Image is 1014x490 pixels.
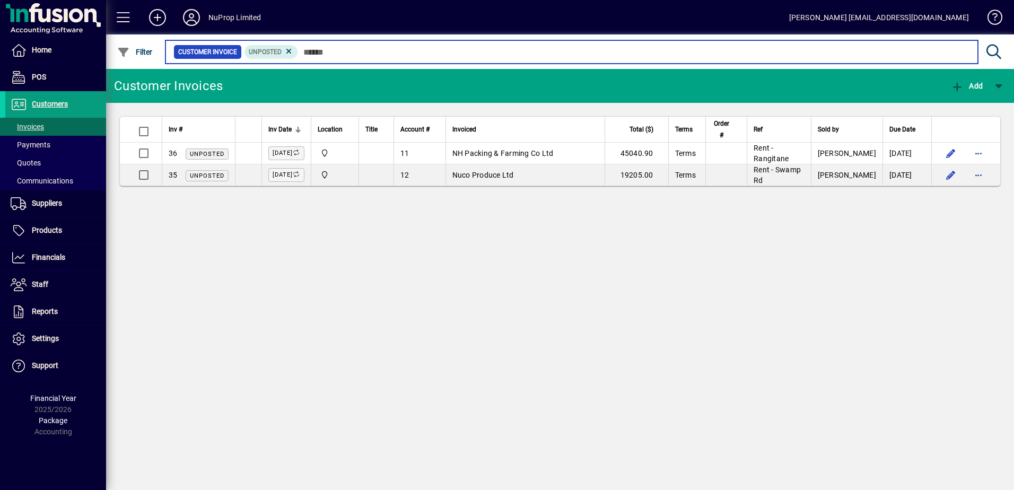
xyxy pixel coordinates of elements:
div: Ref [754,124,805,135]
a: Quotes [5,154,106,172]
span: 36 [169,149,178,157]
span: Due Date [889,124,915,135]
span: Ref [754,124,763,135]
a: Staff [5,272,106,298]
span: Payments [11,141,50,149]
span: Financial Year [30,394,76,402]
a: Invoices [5,118,106,136]
span: Unposted [249,48,282,56]
td: 45040.90 [605,143,668,164]
span: Support [32,361,58,370]
button: Profile [174,8,208,27]
span: Terms [675,171,696,179]
span: Quotes [11,159,41,167]
a: Support [5,353,106,379]
span: Sold by [818,124,839,135]
span: Reports [32,307,58,316]
span: Location [318,124,343,135]
a: Suppliers [5,190,106,217]
span: Central [318,147,352,159]
td: 19205.00 [605,164,668,186]
span: 12 [400,171,409,179]
span: Account # [400,124,430,135]
a: POS [5,64,106,91]
span: Rent - Rangitane [754,144,789,163]
span: Total ($) [630,124,653,135]
button: Edit [942,145,959,162]
div: Title [365,124,387,135]
div: [PERSON_NAME] [EMAIL_ADDRESS][DOMAIN_NAME] [789,9,969,26]
span: Staff [32,280,48,288]
span: Unposted [190,151,224,157]
a: Communications [5,172,106,190]
span: POS [32,73,46,81]
button: Add [141,8,174,27]
span: Title [365,124,378,135]
span: 35 [169,171,178,179]
span: Financials [32,253,65,261]
span: Suppliers [32,199,62,207]
button: More options [970,145,987,162]
span: Settings [32,334,59,343]
span: 11 [400,149,409,157]
span: Products [32,226,62,234]
span: Invoiced [452,124,476,135]
button: Edit [942,167,959,183]
div: Total ($) [611,124,663,135]
span: [PERSON_NAME] [818,171,876,179]
span: Package [39,416,67,425]
div: Sold by [818,124,876,135]
div: Location [318,124,352,135]
div: Inv Date [268,124,304,135]
div: Inv # [169,124,229,135]
label: [DATE] [268,168,304,182]
span: NH Packing & Farming Co Ltd [452,149,554,157]
a: Knowledge Base [980,2,1001,37]
a: Home [5,37,106,64]
span: Central [318,169,352,181]
span: Terms [675,124,693,135]
button: Add [948,76,985,95]
a: Settings [5,326,106,352]
div: Account # [400,124,439,135]
span: Terms [675,149,696,157]
span: Nuco Produce Ltd [452,171,514,179]
div: NuProp Limited [208,9,261,26]
a: Payments [5,136,106,154]
button: More options [970,167,987,183]
label: [DATE] [268,146,304,160]
td: [DATE] [882,143,931,164]
span: Inv # [169,124,182,135]
span: Customers [32,100,68,108]
span: Unposted [190,172,224,179]
mat-chip: Customer Invoice Status: Unposted [244,45,298,59]
span: Invoices [11,122,44,131]
td: [DATE] [882,164,931,186]
button: Filter [115,42,155,62]
a: Financials [5,244,106,271]
span: Add [951,82,983,90]
div: Customer Invoices [114,77,223,94]
div: Order # [712,118,741,141]
a: Reports [5,299,106,325]
div: Due Date [889,124,925,135]
span: [PERSON_NAME] [818,149,876,157]
span: Rent - Swamp Rd [754,165,801,185]
span: Home [32,46,51,54]
span: Customer Invoice [178,47,237,57]
span: Filter [117,48,153,56]
span: Inv Date [268,124,292,135]
span: Order # [712,118,731,141]
div: Invoiced [452,124,598,135]
a: Products [5,217,106,244]
span: Communications [11,177,73,185]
